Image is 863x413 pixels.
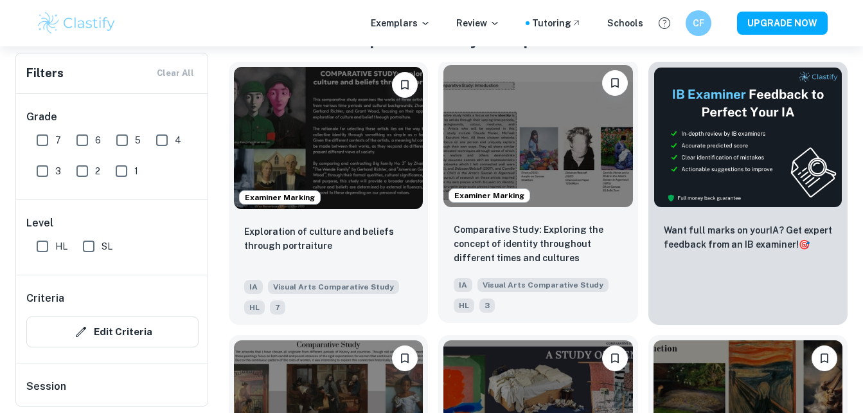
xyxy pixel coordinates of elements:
h6: Level [26,216,199,231]
img: Thumbnail [654,67,842,208]
button: UPGRADE NOW [737,12,828,35]
a: Examiner MarkingBookmarkExploration of culture and beliefs through portraitureIAVisual Arts Compa... [229,62,428,325]
button: Bookmark [602,345,628,371]
button: Bookmark [812,345,837,371]
p: Exploration of culture and beliefs through portraiture [244,225,413,253]
img: Clastify logo [36,10,118,36]
span: Visual Arts Comparative Study [268,280,399,294]
img: Visual Arts Comparative Study IA example thumbnail: Comparative Study: Exploring the concept [443,65,632,207]
button: Bookmark [392,345,418,371]
span: Visual Arts Comparative Study [477,278,609,292]
span: HL [454,298,474,313]
p: Review [456,16,500,30]
span: 2 [95,164,100,178]
span: SL [102,239,112,253]
button: CF [686,10,711,36]
span: 7 [270,300,285,315]
span: 1 [134,164,138,178]
button: Help and Feedback [654,12,675,34]
h6: Filters [26,64,64,82]
img: Visual Arts Comparative Study IA example thumbnail: Exploration of culture and beliefs throu [234,67,423,209]
p: Want full marks on your IA ? Get expert feedback from an IB examiner! [664,223,832,252]
span: 4 [175,133,181,147]
span: 7 [55,133,61,147]
span: 3 [479,298,495,313]
span: 6 [95,133,101,147]
button: Edit Criteria [26,317,199,347]
a: Tutoring [532,16,582,30]
span: 5 [135,133,141,147]
p: Exemplars [371,16,431,30]
a: Schools [607,16,643,30]
h6: Criteria [26,291,64,306]
a: Examiner MarkingBookmarkComparative Study: Exploring the concept of identity throughout different... [438,62,637,325]
h6: Session [26,379,199,405]
a: ThumbnailWant full marks on yourIA? Get expert feedback from an IB examiner! [648,62,848,325]
p: Comparative Study: Exploring the concept of identity throughout different times and cultures [454,223,622,265]
span: 🎯 [799,239,810,250]
span: HL [55,239,67,253]
span: HL [244,300,265,315]
span: IA [244,280,263,294]
h6: Grade [26,109,199,125]
button: Bookmark [602,70,628,96]
span: Examiner Marking [240,192,320,203]
button: Bookmark [392,72,418,98]
span: Examiner Marking [449,190,529,201]
span: IA [454,278,472,292]
h6: CF [691,16,706,30]
span: 3 [55,164,61,178]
